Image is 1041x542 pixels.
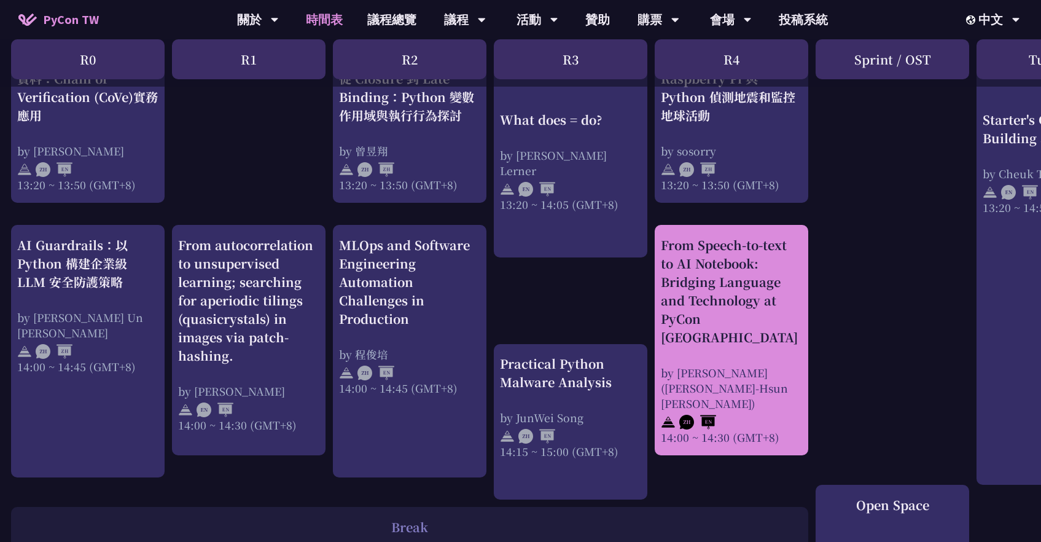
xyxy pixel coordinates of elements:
[178,417,319,433] div: 14:00 ~ 14:30 (GMT+8)
[494,39,647,79] div: R3
[17,359,158,374] div: 14:00 ~ 14:45 (GMT+8)
[172,39,326,79] div: R1
[17,51,158,192] a: 以LLM攜手Python驗證資料：Chain of Verification (CoVe)實務應用 by [PERSON_NAME] 13:20 ~ 13:50 (GMT+8)
[17,51,158,125] div: 以LLM攜手Python驗證資料：Chain of Verification (CoVe)實務應用
[36,344,72,359] img: ZHZH.38617ef.svg
[17,236,158,291] div: AI Guardrails：以 Python 構建企業級 LLM 安全防護策略
[178,236,319,365] div: From autocorrelation to unsupervised learning; searching for aperiodic tilings (quasicrystals) in...
[661,51,802,192] a: Raspberry Shake - 用 Raspberry Pi 與 Python 偵測地震和監控地球活動 by sosorry 13:20 ~ 13:50 (GMT+8)
[500,410,641,425] div: by JunWei Song
[822,496,963,514] div: Open Space
[518,182,555,197] img: ENEN.5a408d1.svg
[679,162,716,177] img: ZHZH.38617ef.svg
[339,143,480,159] div: by 曾昱翔
[661,177,802,192] div: 13:20 ~ 13:50 (GMT+8)
[36,162,72,177] img: ZHEN.371966e.svg
[17,162,32,177] img: svg+xml;base64,PHN2ZyB4bWxucz0iaHR0cDovL3d3dy53My5vcmcvMjAwMC9zdmciIHdpZHRoPSIyNCIgaGVpZ2h0PSIyNC...
[661,430,802,445] div: 14:00 ~ 14:30 (GMT+8)
[178,236,319,445] a: From autocorrelation to unsupervised learning; searching for aperiodic tilings (quasicrystals) in...
[339,236,480,467] a: MLOps and Software Engineering Automation Challenges in Production by 程俊培 14:00 ~ 14:45 (GMT+8)
[339,347,480,362] div: by 程俊培
[500,429,515,444] img: svg+xml;base64,PHN2ZyB4bWxucz0iaHR0cDovL3d3dy53My5vcmcvMjAwMC9zdmciIHdpZHRoPSIyNCIgaGVpZ2h0PSIyNC...
[178,403,193,417] img: svg+xml;base64,PHN2ZyB4bWxucz0iaHR0cDovL3d3dy53My5vcmcvMjAwMC9zdmciIHdpZHRoPSIyNCIgaGVpZ2h0PSIyNC...
[661,143,802,159] div: by sosorry
[17,518,802,536] div: Break
[500,182,515,197] img: svg+xml;base64,PHN2ZyB4bWxucz0iaHR0cDovL3d3dy53My5vcmcvMjAwMC9zdmciIHdpZHRoPSIyNCIgaGVpZ2h0PSIyNC...
[339,236,480,328] div: MLOps and Software Engineering Automation Challenges in Production
[178,383,319,399] div: by [PERSON_NAME]
[339,162,354,177] img: svg+xml;base64,PHN2ZyB4bWxucz0iaHR0cDovL3d3dy53My5vcmcvMjAwMC9zdmciIHdpZHRoPSIyNCIgaGVpZ2h0PSIyNC...
[43,10,99,29] span: PyCon TW
[17,177,158,192] div: 13:20 ~ 13:50 (GMT+8)
[17,236,158,467] a: AI Guardrails：以 Python 構建企業級 LLM 安全防護策略 by [PERSON_NAME] Un [PERSON_NAME] 14:00 ~ 14:45 (GMT+8)
[661,415,676,430] img: svg+xml;base64,PHN2ZyB4bWxucz0iaHR0cDovL3d3dy53My5vcmcvMjAwMC9zdmciIHdpZHRoPSIyNCIgaGVpZ2h0PSIyNC...
[333,39,486,79] div: R2
[339,366,354,380] img: svg+xml;base64,PHN2ZyB4bWxucz0iaHR0cDovL3d3dy53My5vcmcvMjAwMC9zdmciIHdpZHRoPSIyNCIgaGVpZ2h0PSIyNC...
[500,51,641,247] a: What does = do? by [PERSON_NAME] Lerner 13:20 ~ 14:05 (GMT+8)
[6,4,111,35] a: PyCon TW
[339,69,480,125] div: 從 Closure 到 Late Binding：Python 變數作用域與執行行為探討
[518,429,555,444] img: ZHEN.371966e.svg
[357,366,394,380] img: ZHEN.371966e.svg
[11,39,165,79] div: R0
[1001,185,1038,200] img: ENEN.5a408d1.svg
[661,236,802,347] div: From Speech-to-text to AI Notebook: Bridging Language and Technology at PyCon [GEOGRAPHIC_DATA]
[655,39,808,79] div: R4
[500,111,641,129] div: What does = do?
[966,15,978,25] img: Locale Icon
[500,355,641,391] div: Practical Python Malware Analysis
[18,14,37,26] img: Home icon of PyCon TW 2025
[500,444,641,459] div: 14:15 ~ 15:00 (GMT+8)
[339,380,480,396] div: 14:00 ~ 14:45 (GMT+8)
[983,185,997,200] img: svg+xml;base64,PHN2ZyB4bWxucz0iaHR0cDovL3d3dy53My5vcmcvMjAwMC9zdmciIHdpZHRoPSIyNCIgaGVpZ2h0PSIyNC...
[679,415,716,430] img: ZHEN.371966e.svg
[17,143,158,159] div: by [PERSON_NAME]
[339,51,480,192] a: 從 Closure 到 Late Binding：Python 變數作用域與執行行為探討 by 曾昱翔 13:20 ~ 13:50 (GMT+8)
[357,162,394,177] img: ZHZH.38617ef.svg
[17,344,32,359] img: svg+xml;base64,PHN2ZyB4bWxucz0iaHR0cDovL3d3dy53My5vcmcvMjAwMC9zdmciIHdpZHRoPSIyNCIgaGVpZ2h0PSIyNC...
[661,51,802,125] div: Raspberry Shake - 用 Raspberry Pi 與 Python 偵測地震和監控地球活動
[661,162,676,177] img: svg+xml;base64,PHN2ZyB4bWxucz0iaHR0cDovL3d3dy53My5vcmcvMjAwMC9zdmciIHdpZHRoPSIyNCIgaGVpZ2h0PSIyNC...
[339,177,480,192] div: 13:20 ~ 13:50 (GMT+8)
[816,39,969,79] div: Sprint / OST
[500,355,641,489] a: Practical Python Malware Analysis by JunWei Song 14:15 ~ 15:00 (GMT+8)
[661,236,802,445] a: From Speech-to-text to AI Notebook: Bridging Language and Technology at PyCon [GEOGRAPHIC_DATA] b...
[661,365,802,411] div: by [PERSON_NAME]([PERSON_NAME]-Hsun [PERSON_NAME])
[17,310,158,340] div: by [PERSON_NAME] Un [PERSON_NAME]
[500,147,641,178] div: by [PERSON_NAME] Lerner
[500,197,641,212] div: 13:20 ~ 14:05 (GMT+8)
[197,403,233,417] img: ENEN.5a408d1.svg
